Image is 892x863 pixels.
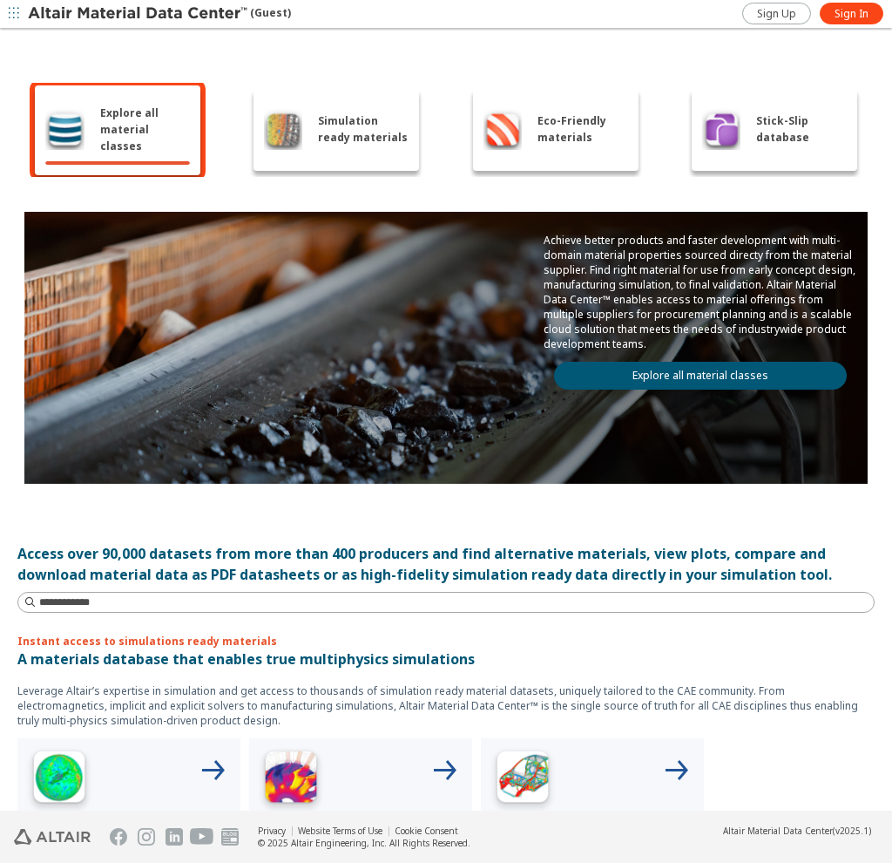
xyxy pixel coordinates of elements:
span: Stick-Slip database [756,112,847,146]
div: (v2025.1) [723,825,871,837]
img: Explore all material classes [45,108,84,150]
a: Privacy [258,825,286,837]
a: Cookie Consent [395,825,458,837]
span: Sign In [835,7,868,21]
img: Altair Engineering [14,829,91,845]
img: Simulation ready materials [264,108,301,150]
img: Altair Material Data Center [28,5,250,23]
img: Structural Analyses Icon [488,745,557,815]
img: Eco-Friendly materials [483,108,522,150]
a: Sign In [820,3,883,24]
p: A materials database that enables true multiphysics simulations [17,649,875,669]
div: © 2025 Altair Engineering, Inc. All Rights Reserved. [258,837,470,849]
img: Stick-Slip database [702,108,740,150]
span: Eco-Friendly materials [537,112,628,146]
div: (Guest) [28,5,291,23]
span: Altair Material Data Center [723,825,833,837]
img: High Frequency Icon [24,745,94,815]
a: Explore all material classes [554,362,847,390]
a: Sign Up [742,3,811,24]
span: Simulation ready materials [318,112,409,146]
p: Instant access to simulations ready materials [17,634,875,649]
p: Achieve better products and faster development with multi-domain material properties sourced dire... [544,233,857,351]
span: Explore all material classes [100,105,190,154]
p: Leverage Altair’s expertise in simulation and get access to thousands of simulation ready materia... [17,683,875,728]
span: Sign Up [757,7,796,21]
div: Access over 90,000 datasets from more than 400 producers and find alternative materials, view plo... [17,543,875,585]
img: Low Frequency Icon [256,745,326,815]
a: Website Terms of Use [298,825,382,837]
